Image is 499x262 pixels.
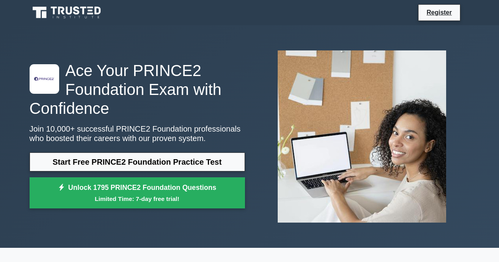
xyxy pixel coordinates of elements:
[422,7,456,17] a: Register
[30,177,245,209] a: Unlock 1795 PRINCE2 Foundation QuestionsLimited Time: 7-day free trial!
[30,124,245,143] p: Join 10,000+ successful PRINCE2 Foundation professionals who boosted their careers with our prove...
[30,152,245,171] a: Start Free PRINCE2 Foundation Practice Test
[39,194,235,203] small: Limited Time: 7-day free trial!
[30,61,245,118] h1: Ace Your PRINCE2 Foundation Exam with Confidence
